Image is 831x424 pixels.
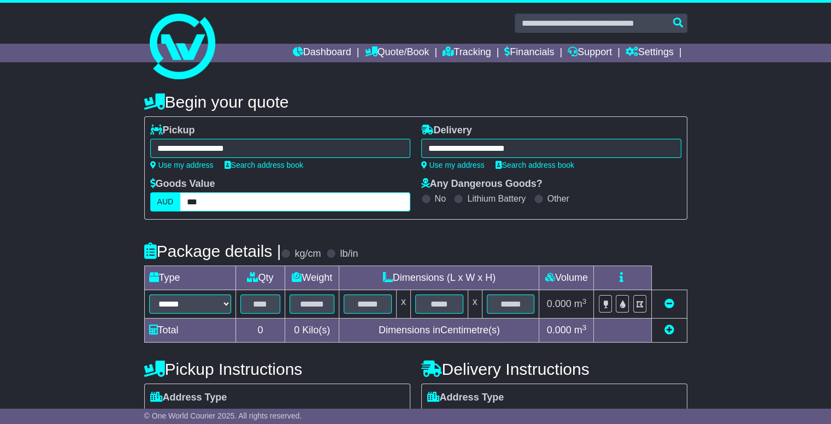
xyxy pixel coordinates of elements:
[144,266,235,290] td: Type
[235,319,285,343] td: 0
[150,407,203,423] span: Residential
[504,44,554,62] a: Financials
[491,407,548,423] span: Commercial
[339,266,539,290] td: Dimensions (L x W x H)
[547,193,569,204] label: Other
[427,407,480,423] span: Residential
[547,325,571,335] span: 0.000
[235,266,285,290] td: Qty
[427,392,504,404] label: Address Type
[144,319,235,343] td: Total
[421,161,485,169] a: Use my address
[496,161,574,169] a: Search address book
[150,178,215,190] label: Goods Value
[664,325,674,335] a: Add new item
[559,407,633,423] span: Air & Sea Depot
[664,298,674,309] a: Remove this item
[144,242,281,260] h4: Package details |
[582,297,587,305] sup: 3
[568,44,612,62] a: Support
[468,290,482,319] td: x
[443,44,491,62] a: Tracking
[421,125,472,137] label: Delivery
[144,93,687,111] h4: Begin your quote
[214,407,271,423] span: Commercial
[294,325,299,335] span: 0
[150,392,227,404] label: Address Type
[150,161,214,169] a: Use my address
[421,178,543,190] label: Any Dangerous Goods?
[396,290,410,319] td: x
[144,360,410,378] h4: Pickup Instructions
[435,193,446,204] label: No
[144,411,302,420] span: © One World Courier 2025. All rights reserved.
[582,323,587,332] sup: 3
[364,44,429,62] a: Quote/Book
[340,248,358,260] label: lb/in
[285,319,339,343] td: Kilo(s)
[285,266,339,290] td: Weight
[294,248,321,260] label: kg/cm
[339,319,539,343] td: Dimensions in Centimetre(s)
[150,125,195,137] label: Pickup
[225,161,303,169] a: Search address book
[539,266,594,290] td: Volume
[150,192,181,211] label: AUD
[282,407,356,423] span: Air & Sea Depot
[626,44,674,62] a: Settings
[467,193,526,204] label: Lithium Battery
[421,360,687,378] h4: Delivery Instructions
[293,44,351,62] a: Dashboard
[574,298,587,309] span: m
[574,325,587,335] span: m
[547,298,571,309] span: 0.000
